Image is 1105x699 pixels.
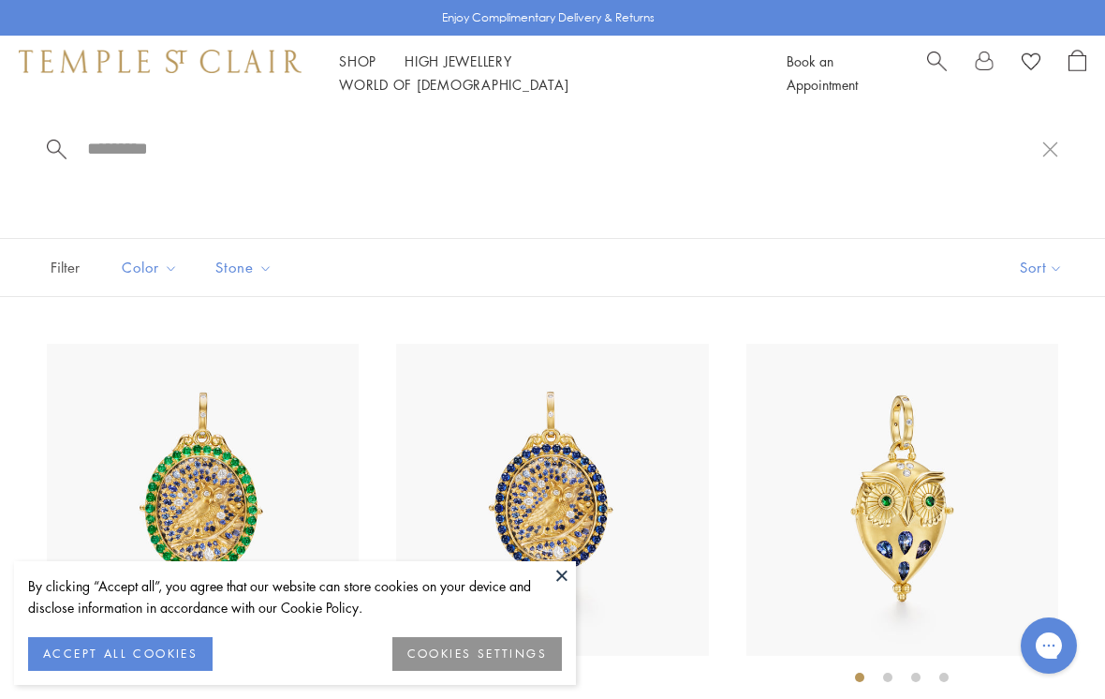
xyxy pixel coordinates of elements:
img: Temple St. Clair [19,50,302,72]
a: Open Shopping Bag [1068,50,1086,97]
a: World of [DEMOGRAPHIC_DATA]World of [DEMOGRAPHIC_DATA] [339,75,568,94]
img: 18K Emerald Nocturne Owl Locket [47,344,359,656]
iframe: Gorgias live chat messenger [1011,611,1086,680]
div: By clicking “Accept all”, you agree that our website can store cookies on your device and disclos... [28,575,562,618]
a: Book an Appointment [787,52,858,94]
img: 18K Tanzanite Night Owl Locket [746,344,1058,656]
span: Stone [206,256,287,279]
button: COOKIES SETTINGS [392,637,562,671]
a: ShopShop [339,52,376,70]
button: Show sort by [978,239,1105,296]
a: Search [927,50,947,97]
a: High JewelleryHigh Jewellery [405,52,512,70]
button: Stone [201,246,287,289]
button: Color [108,246,192,289]
span: Color [112,256,192,279]
nav: Main navigation [339,50,744,97]
button: ACCEPT ALL COOKIES [28,637,213,671]
a: View Wishlist [1022,50,1040,78]
p: Enjoy Complimentary Delivery & Returns [442,8,655,27]
img: 18K Blue Sapphire Nocturne Owl Locket [396,344,708,656]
